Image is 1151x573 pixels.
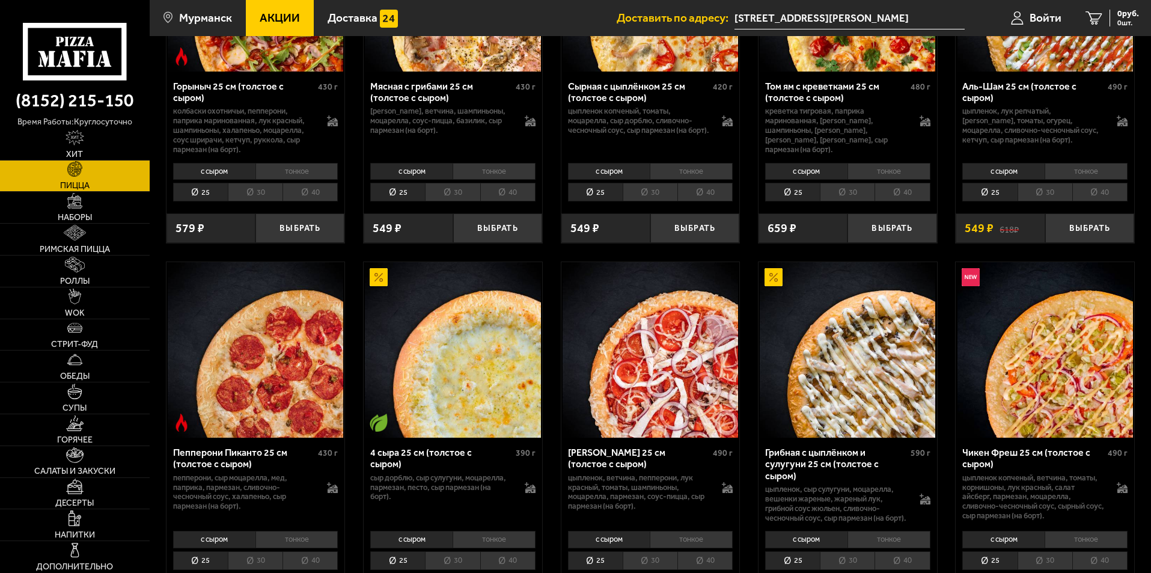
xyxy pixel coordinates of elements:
li: тонкое [255,531,338,548]
span: Роллы [60,277,90,286]
div: Пепперони Пиканто 25 см (толстое с сыром) [173,447,316,470]
p: [PERSON_NAME], ветчина, шампиньоны, моцарелла, соус-пицца, базилик, сыр пармезан (на борт). [370,106,513,135]
li: тонкое [847,531,930,548]
span: Акции [260,12,300,23]
div: Мясная с грибами 25 см (толстое с сыром) [370,81,513,103]
button: Выбрать [847,213,936,243]
input: Ваш адрес доставки [734,7,965,29]
div: Горыныч 25 см (толстое с сыром) [173,81,316,103]
s: 618 ₽ [1000,222,1019,234]
p: цыпленок, ветчина, пепперони, лук красный, томаты, шампиньоны, моцарелла, пармезан, соус-пицца, с... [568,473,710,512]
span: Пицца [60,182,90,190]
p: сыр дорблю, сыр сулугуни, моцарелла, пармезан, песто, сыр пармезан (на борт). [370,473,513,502]
li: тонкое [453,163,536,180]
li: с сыром [765,163,847,180]
div: Аль-Шам 25 см (толстое с сыром) [962,81,1105,103]
img: 15daf4d41897b9f0e9f617042186c801.svg [380,10,398,28]
li: с сыром [765,531,847,548]
span: 549 ₽ [373,222,401,234]
span: Хит [66,150,83,159]
li: с сыром [568,163,650,180]
img: Вегетарианское блюдо [370,414,388,432]
img: Чикен Фреш 25 см (толстое с сыром) [957,262,1133,438]
a: Петровская 25 см (толстое с сыром) [561,262,740,438]
li: 25 [765,183,820,201]
span: 490 г [1108,448,1128,458]
div: Грибная с цыплёнком и сулугуни 25 см (толстое с сыром) [765,447,908,481]
span: Мурманск [179,12,232,23]
li: 25 [962,551,1017,570]
span: 549 ₽ [570,222,599,234]
div: Чикен Фреш 25 см (толстое с сыром) [962,447,1105,470]
li: с сыром [962,531,1045,548]
li: 30 [425,551,480,570]
div: [PERSON_NAME] 25 см (толстое с сыром) [568,447,710,470]
a: НовинкаЧикен Фреш 25 см (толстое с сыром) [956,262,1134,438]
img: Петровская 25 см (толстое с сыром) [563,262,738,438]
p: цыпленок копченый, томаты, моцарелла, сыр дорблю, сливочно-чесночный соус, сыр пармезан (на борт). [568,106,710,135]
img: Новинка [962,268,980,286]
li: с сыром [370,163,453,180]
li: 30 [623,551,677,570]
div: 4 сыра 25 см (толстое с сыром) [370,447,513,470]
li: 30 [1018,551,1072,570]
li: 30 [623,183,677,201]
span: WOK [65,309,85,317]
li: 40 [282,183,338,201]
li: 40 [480,551,536,570]
span: 0 шт. [1117,19,1139,26]
li: 30 [425,183,480,201]
li: 30 [1018,183,1072,201]
span: 390 г [516,448,536,458]
span: Войти [1030,12,1061,23]
button: Выбрать [1045,213,1134,243]
li: 40 [677,551,733,570]
span: 430 г [318,82,338,92]
span: Доставить по адресу: [617,12,734,23]
li: 40 [282,551,338,570]
li: тонкое [1045,531,1128,548]
span: Доставка [328,12,377,23]
img: Акционный [765,268,783,286]
li: 40 [480,183,536,201]
span: 490 г [1108,82,1128,92]
img: Острое блюдо [172,414,191,432]
img: Острое блюдо [172,47,191,66]
span: Наборы [58,213,92,222]
p: колбаски Охотничьи, пепперони, паприка маринованная, лук красный, шампиньоны, халапеньо, моцарелл... [173,106,316,155]
li: с сыром [962,163,1045,180]
li: 25 [765,551,820,570]
li: 30 [228,183,282,201]
img: 4 сыра 25 см (толстое с сыром) [365,262,540,438]
a: Острое блюдоПепперони Пиканто 25 см (толстое с сыром) [166,262,345,438]
span: Напитки [55,531,95,539]
li: 30 [820,551,875,570]
li: 40 [1072,551,1128,570]
li: тонкое [255,163,338,180]
li: 25 [173,183,228,201]
li: тонкое [1045,163,1128,180]
span: 430 г [318,448,338,458]
li: 25 [568,551,623,570]
span: 590 г [911,448,930,458]
li: тонкое [453,531,536,548]
li: тонкое [650,531,733,548]
span: Десерты [55,499,94,507]
li: 30 [820,183,875,201]
span: Стрит-фуд [51,340,98,349]
button: Выбрать [650,213,739,243]
img: Грибная с цыплёнком и сулугуни 25 см (толстое с сыром) [760,262,935,438]
span: Дополнительно [36,563,113,571]
li: 40 [875,183,930,201]
li: 25 [962,183,1017,201]
p: цыпленок копченый, ветчина, томаты, корнишоны, лук красный, салат айсберг, пармезан, моцарелла, с... [962,473,1105,521]
p: креветка тигровая, паприка маринованная, [PERSON_NAME], шампиньоны, [PERSON_NAME], [PERSON_NAME],... [765,106,908,155]
img: Пепперони Пиканто 25 см (толстое с сыром) [168,262,343,438]
div: Том ям с креветками 25 см (толстое с сыром) [765,81,908,103]
li: 40 [875,551,930,570]
p: цыпленок, лук репчатый, [PERSON_NAME], томаты, огурец, моцарелла, сливочно-чесночный соус, кетчуп... [962,106,1105,145]
span: 430 г [516,82,536,92]
span: Салаты и закуски [34,467,115,476]
p: пепперони, сыр Моцарелла, мед, паприка, пармезан, сливочно-чесночный соус, халапеньо, сыр пармеза... [173,473,316,512]
span: 480 г [911,82,930,92]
